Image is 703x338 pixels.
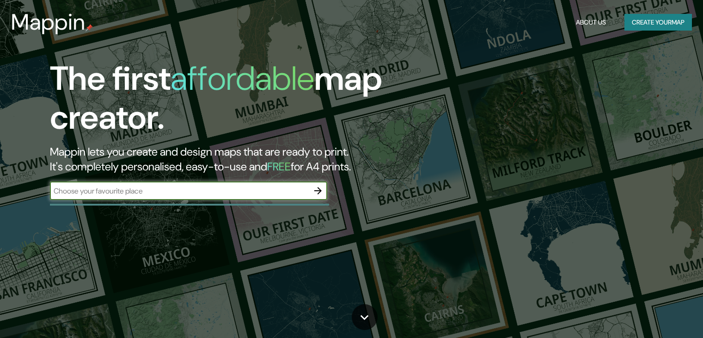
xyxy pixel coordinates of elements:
h5: FREE [267,159,291,174]
h1: affordable [171,57,314,100]
input: Choose your favourite place [50,186,309,196]
button: About Us [572,14,610,31]
h2: Mappin lets you create and design maps that are ready to print. It's completely personalised, eas... [50,144,402,174]
img: mappin-pin [86,24,93,31]
h1: The first map creator. [50,59,402,144]
h3: Mappin [11,9,86,35]
button: Create yourmap [624,14,692,31]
